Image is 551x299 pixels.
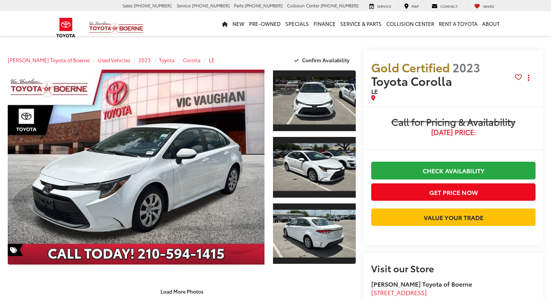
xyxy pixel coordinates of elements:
span: Service [377,3,391,9]
a: Map [398,3,425,9]
a: [PERSON_NAME] Toyota of Boerne [8,56,90,63]
a: Home [220,11,230,36]
a: Service & Parts: Opens in a new tab [338,11,384,36]
span: Saved [483,3,494,9]
a: About [480,11,502,36]
span: Sales [123,2,133,9]
a: Used Vehicles [98,56,130,63]
span: [PHONE_NUMBER] [134,2,172,9]
button: Get Price Now [371,183,536,201]
span: Service [177,2,191,9]
a: Expand Photo 2 [273,136,356,198]
a: Value Your Trade [371,208,536,226]
span: Toyota Corolla [371,72,455,89]
a: Check Availability [371,162,536,179]
span: Map [411,3,419,9]
a: Service [363,3,397,9]
span: [PHONE_NUMBER] [321,2,358,9]
span: Special [8,244,23,256]
a: Corolla [183,56,201,63]
img: 2023 Toyota Corolla LE [272,143,357,191]
span: Collision Center [287,2,319,9]
img: 2023 Toyota Corolla LE [272,210,357,257]
a: 2023 [138,56,151,63]
a: Specials [283,11,311,36]
a: New [230,11,247,36]
span: Call for Pricing & Availability [371,117,536,128]
a: Expand Photo 3 [273,203,356,265]
a: Toyota [159,56,175,63]
a: Rent a Toyota [437,11,480,36]
a: My Saved Vehicles [468,3,500,9]
span: Contact [440,3,458,9]
button: Actions [522,71,536,85]
span: dropdown dots [528,75,529,81]
img: Vic Vaughan Toyota of Boerne [89,21,144,34]
span: LE [371,87,378,96]
strong: [PERSON_NAME] Toyota of Boerne [371,279,472,288]
span: Confirm Availability [302,56,350,63]
img: 2023 Toyota Corolla LE [272,77,357,125]
span: [PHONE_NUMBER] [192,2,230,9]
a: Contact [426,3,464,9]
h2: Visit our Store [371,263,536,273]
span: [PHONE_NUMBER] [245,2,283,9]
span: Gold Certified [371,59,450,75]
a: Pre-Owned [247,11,283,36]
a: Expand Photo 0 [8,70,264,265]
span: Parts [234,2,244,9]
span: [STREET_ADDRESS] [371,288,427,297]
a: Collision Center [384,11,437,36]
a: LE [209,56,215,63]
span: [DATE] Price: [371,128,536,136]
a: Finance [311,11,338,36]
button: Load More Photos [155,284,209,298]
img: 2023 Toyota Corolla LE [5,69,267,265]
a: Expand Photo 1 [273,70,356,132]
span: 2023 [452,59,480,75]
button: Confirm Availability [290,53,356,67]
img: Toyota [51,15,80,40]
